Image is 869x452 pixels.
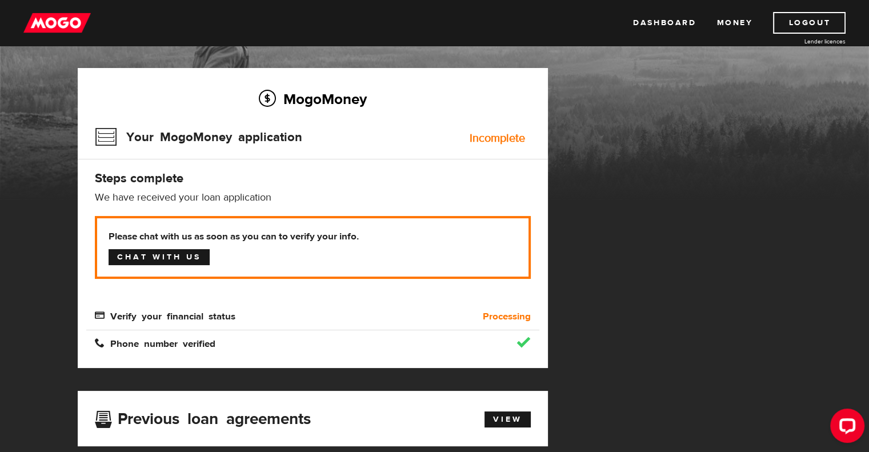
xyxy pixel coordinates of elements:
[95,191,531,205] p: We have received your loan application
[470,133,525,144] div: Incomplete
[95,87,531,111] h2: MogoMoney
[109,230,517,243] b: Please chat with us as soon as you can to verify your info.
[95,338,215,347] span: Phone number verified
[109,249,210,265] a: Chat with us
[23,12,91,34] img: mogo_logo-11ee424be714fa7cbb0f0f49df9e16ec.png
[760,37,846,46] a: Lender licences
[821,404,869,452] iframe: LiveChat chat widget
[773,12,846,34] a: Logout
[95,122,302,152] h3: Your MogoMoney application
[484,411,531,427] a: View
[483,310,531,323] b: Processing
[95,310,235,320] span: Verify your financial status
[95,410,311,425] h3: Previous loan agreements
[633,12,696,34] a: Dashboard
[95,170,531,186] h4: Steps complete
[716,12,752,34] a: Money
